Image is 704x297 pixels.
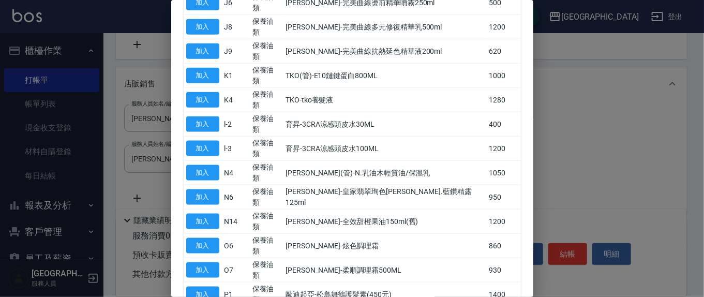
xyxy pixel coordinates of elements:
td: 保養油類 [250,15,283,39]
td: K1 [222,64,250,88]
td: 1200 [487,137,521,161]
button: 加入 [186,214,219,230]
td: K4 [222,88,250,112]
td: J9 [222,39,250,64]
td: 860 [487,234,521,258]
td: 保養油類 [250,112,283,137]
button: 加入 [186,238,219,254]
td: 1200 [487,210,521,234]
td: 保養油類 [250,64,283,88]
td: 育昇-3CRA涼感頭皮水30ML [283,112,487,137]
td: 950 [487,185,521,210]
td: TKO(管)-E10鏈鍵蛋白800ML [283,64,487,88]
td: O7 [222,258,250,283]
td: [PERSON_NAME]-炫色調理霜 [283,234,487,258]
td: 1200 [487,15,521,39]
td: 1000 [487,64,521,88]
td: 保養油類 [250,234,283,258]
td: 保養油類 [250,39,283,64]
button: 加入 [186,19,219,35]
button: 加入 [186,189,219,205]
td: [PERSON_NAME]-柔順調理霜500ML [283,258,487,283]
button: 加入 [186,141,219,157]
td: [PERSON_NAME]-皇家翡翠珣色[PERSON_NAME].藍鑽精露125ml [283,185,487,210]
td: N6 [222,185,250,210]
td: 保養油類 [250,88,283,112]
td: l-2 [222,112,250,137]
td: 保養油類 [250,161,283,185]
td: 育昇-3CRA涼感頭皮水100ML [283,137,487,161]
td: 930 [487,258,521,283]
td: 400 [487,112,521,137]
td: [PERSON_NAME]-完美曲線抗熱延色精華液200ml [283,39,487,64]
td: [PERSON_NAME]-全效甜橙果油150ml(舊) [283,210,487,234]
button: 加入 [186,68,219,84]
td: 1050 [487,161,521,185]
td: l-3 [222,137,250,161]
td: J8 [222,15,250,39]
td: 保養油類 [250,210,283,234]
td: TKO-tko養髮液 [283,88,487,112]
td: 保養油類 [250,185,283,210]
td: 620 [487,39,521,64]
button: 加入 [186,92,219,108]
td: O6 [222,234,250,258]
button: 加入 [186,165,219,181]
td: [PERSON_NAME](管)-N.乳油木輕質油/保濕乳 [283,161,487,185]
button: 加入 [186,116,219,132]
td: N14 [222,210,250,234]
td: [PERSON_NAME]-完美曲線多元修復精華乳500ml [283,15,487,39]
td: 1280 [487,88,521,112]
td: 保養油類 [250,137,283,161]
button: 加入 [186,262,219,278]
button: 加入 [186,43,219,60]
td: N4 [222,161,250,185]
td: 保養油類 [250,258,283,283]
